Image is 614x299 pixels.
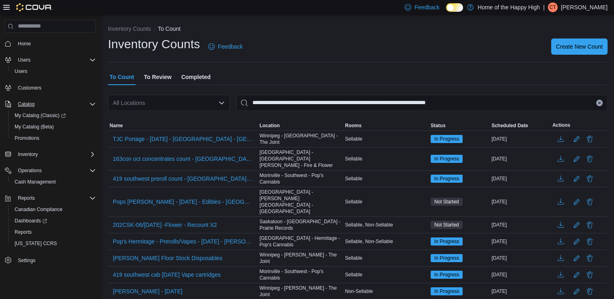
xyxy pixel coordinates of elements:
span: Settings [18,257,35,264]
a: Feedback [205,38,246,55]
button: Customers [2,82,99,94]
button: My Catalog (Beta) [8,121,99,132]
a: My Catalog (Classic) [11,111,69,120]
a: Users [11,66,30,76]
button: [US_STATE] CCRS [8,238,99,249]
span: [GEOGRAPHIC_DATA] - [GEOGRAPHIC_DATA][PERSON_NAME] - Fire & Flower [259,149,342,169]
button: Delete [585,174,595,184]
span: Reports [15,229,32,235]
button: Users [8,66,99,77]
button: Cash Management [8,176,99,188]
button: Edit count details [572,219,582,231]
span: In Progress [434,155,459,162]
a: Home [15,39,34,49]
button: Delete [585,237,595,246]
button: Canadian Compliance [8,204,99,215]
button: Edit count details [572,196,582,208]
span: Home [15,38,96,49]
span: Catalog [18,101,34,107]
button: Edit count details [572,235,582,248]
span: Winnipeg - [PERSON_NAME] - The Joint [259,285,342,298]
span: My Catalog (Beta) [15,124,54,130]
span: In Progress [434,175,459,182]
span: Reports [11,227,96,237]
button: Reports [15,193,38,203]
button: Promotions [8,132,99,144]
span: Create New Count [556,43,603,51]
span: Users [18,57,30,63]
span: In Progress [434,254,459,262]
span: Settings [15,255,96,265]
button: Delete [585,154,595,164]
span: In Progress [431,135,463,143]
span: Winnipeg - [PERSON_NAME] - The Joint [259,252,342,265]
span: Operations [18,167,42,174]
span: TJC Portage - [DATE] - [GEOGRAPHIC_DATA] - [GEOGRAPHIC_DATA] - The Joint [113,135,253,143]
button: Inventory [2,149,99,160]
button: Edit count details [572,285,582,297]
button: Operations [2,165,99,176]
a: Promotions [11,133,43,143]
div: [DATE] [490,174,551,184]
span: Morinville - Southwest - Pop's Cannabis [259,172,342,185]
a: Cash Management [11,177,59,187]
div: [DATE] [490,253,551,263]
button: Inventory [15,149,41,159]
div: Sellable, Non-Sellable [343,237,429,246]
span: In Progress [431,287,463,295]
button: Home [2,38,99,49]
button: Open list of options [218,100,225,106]
button: Clear input [596,100,603,106]
button: Edit count details [572,252,582,264]
button: Catalog [15,99,38,109]
div: Sellable [343,253,429,263]
span: In Progress [431,237,463,246]
span: Name [110,122,123,129]
span: Dashboards [15,218,47,224]
span: Cash Management [15,179,56,185]
div: Sellable, Non-Sellable [343,220,429,230]
span: [GEOGRAPHIC_DATA] - Hermitage - Pop's Cannabis [259,235,342,248]
div: [DATE] [490,286,551,296]
span: Home [18,41,31,47]
span: Saskatoon - [GEOGRAPHIC_DATA] - Prairie Records [259,218,342,231]
a: Dashboards [8,215,99,226]
button: Reports [2,192,99,204]
span: Reports [18,195,35,201]
button: Scheduled Date [490,121,551,130]
div: [DATE] [490,270,551,280]
button: 419 southwest cab [DATE] Vape cartridges [110,269,224,281]
button: Operations [15,166,45,175]
span: Promotions [11,133,96,143]
span: Not Started [434,198,459,205]
span: Scheduled Date [491,122,528,129]
button: Name [108,121,258,130]
span: Users [15,68,27,75]
img: Cova [16,3,52,11]
span: In Progress [434,288,459,295]
button: Settings [2,254,99,266]
span: Pop's Hermitage - Prerolls/Vapes - [DATE] - [PERSON_NAME] - [GEOGRAPHIC_DATA] - [GEOGRAPHIC_DATA]... [113,237,253,246]
span: [PERSON_NAME] Floor Stock Disposables [113,254,222,262]
button: Delete [585,134,595,144]
button: Delete [585,197,595,207]
span: Feedback [414,3,439,11]
span: To Count [110,69,134,85]
span: 163con oct concentrates count - [GEOGRAPHIC_DATA] - [GEOGRAPHIC_DATA][PERSON_NAME] - Fire & Flower [113,155,253,163]
span: In Progress [431,175,463,183]
div: Christopher Tilling [548,2,558,12]
div: [DATE] [490,220,551,230]
a: Customers [15,83,45,93]
button: Rooms [343,121,429,130]
span: Users [15,55,96,65]
button: Edit count details [572,133,582,145]
button: Pop's Hermitage - Prerolls/Vapes - [DATE] - [PERSON_NAME] - [GEOGRAPHIC_DATA] - [GEOGRAPHIC_DATA]... [110,235,256,248]
button: Users [2,54,99,66]
span: Canadian Compliance [15,206,62,213]
a: [US_STATE] CCRS [11,239,60,248]
span: Washington CCRS [11,239,96,248]
span: [GEOGRAPHIC_DATA] - [PERSON_NAME][GEOGRAPHIC_DATA] - [GEOGRAPHIC_DATA] [259,189,342,215]
span: 202CSK-06/[DATE] -Flower - Recount X2 [113,221,217,229]
span: Operations [15,166,96,175]
button: [PERSON_NAME] Floor Stock Disposables [110,252,226,264]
